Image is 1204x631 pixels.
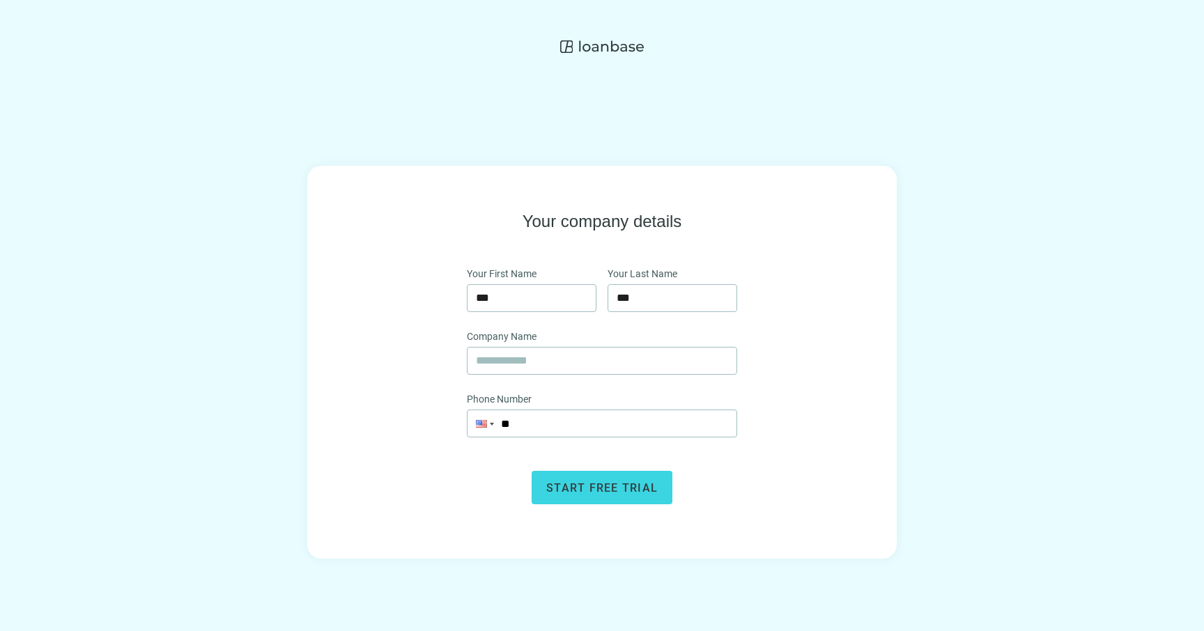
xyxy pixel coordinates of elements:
[608,266,677,281] span: Your Last Name
[467,266,537,281] span: Your First Name
[546,481,658,494] span: Start free trial
[468,410,494,437] div: United States: + 1
[532,471,672,504] button: Start free trial
[523,210,682,233] h1: Your company details
[467,329,537,344] span: Company Name
[467,391,532,407] span: Phone Number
